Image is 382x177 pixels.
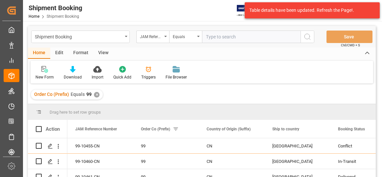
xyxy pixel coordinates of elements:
div: Triggers [141,74,156,80]
span: Drag here to set row groups [50,110,101,115]
input: Type to search [202,31,301,43]
button: search button [301,31,314,43]
button: Save [326,31,372,43]
div: Press SPACE to select this row. [28,138,67,154]
div: 99 [141,139,191,154]
div: 99-10460-CN [67,154,133,169]
button: open menu [31,31,130,43]
div: Press SPACE to select this row. [28,154,67,169]
span: Order Co (Prefix) [141,127,170,131]
span: JAM Reference Number [75,127,117,131]
div: View [93,48,113,59]
div: Format [68,48,93,59]
span: Equals [71,92,85,97]
div: CN [207,154,257,169]
span: Order Co (Prefix) [34,92,69,97]
div: JAM Reference Number [140,32,162,40]
img: Exertis%20JAM%20-%20Email%20Logo.jpg_1722504956.jpg [237,5,259,16]
div: File Browser [166,74,187,80]
div: CN [207,139,257,154]
div: Home [28,48,50,59]
div: 99 [141,154,191,169]
div: Quick Add [113,74,131,80]
div: Shipment Booking [35,32,123,40]
div: Download [64,74,82,80]
span: Booking Status [338,127,365,131]
div: Shipment Booking [29,3,82,13]
a: Home [29,14,39,19]
span: 99 [86,92,92,97]
div: Equals [173,32,195,40]
div: Table details have been updated. Refresh the Page!. [249,7,370,14]
button: open menu [136,31,169,43]
div: [GEOGRAPHIC_DATA] [272,139,322,154]
span: Ship to country [272,127,299,131]
span: Ctrl/CMD + S [341,43,360,48]
div: 99-10455-CN [67,138,133,153]
div: [GEOGRAPHIC_DATA] [272,154,322,169]
div: ✕ [94,92,100,98]
button: open menu [169,31,202,43]
div: Edit [50,48,68,59]
div: New Form [35,74,54,80]
span: Country of Origin (Suffix) [207,127,251,131]
div: Import [92,74,103,80]
div: Action [46,126,60,132]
